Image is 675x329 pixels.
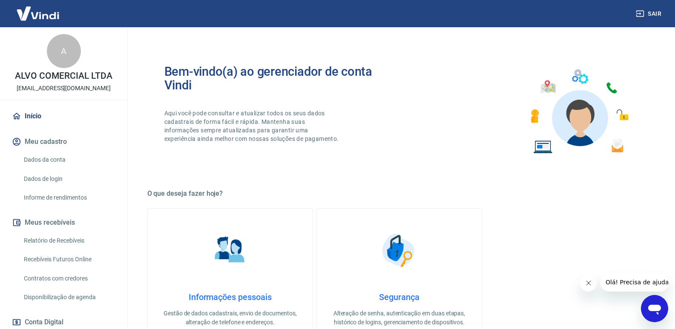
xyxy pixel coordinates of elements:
img: Vindi [10,0,66,26]
p: [EMAIL_ADDRESS][DOMAIN_NAME] [17,84,111,93]
p: Gestão de dados cadastrais, envio de documentos, alteração de telefone e endereços. [161,309,299,327]
div: A [47,34,81,68]
span: Olá! Precisa de ajuda? [5,6,72,13]
h4: Informações pessoais [161,292,299,302]
a: Disponibilização de agenda [20,289,117,306]
a: Início [10,107,117,126]
h5: O que deseja fazer hoje? [147,189,652,198]
p: Aqui você pode consultar e atualizar todos os seus dados cadastrais de forma fácil e rápida. Mant... [164,109,341,143]
iframe: Fechar mensagem [580,275,597,292]
img: Segurança [378,229,420,272]
iframe: Botão para abrir a janela de mensagens [641,295,668,322]
h2: Bem-vindo(a) ao gerenciador de conta Vindi [164,65,399,92]
h4: Segurança [330,292,468,302]
a: Contratos com credores [20,270,117,287]
img: Informações pessoais [209,229,251,272]
iframe: Mensagem da empresa [600,273,668,292]
button: Meu cadastro [10,132,117,151]
a: Relatório de Recebíveis [20,232,117,249]
img: Imagem de um avatar masculino com diversos icones exemplificando as funcionalidades do gerenciado... [523,65,635,159]
p: ALVO COMERCIAL LTDA [15,72,112,80]
a: Recebíveis Futuros Online [20,251,117,268]
a: Informe de rendimentos [20,189,117,206]
a: Dados da conta [20,151,117,169]
button: Meus recebíveis [10,213,117,232]
a: Dados de login [20,170,117,188]
button: Sair [634,6,665,22]
p: Alteração de senha, autenticação em duas etapas, histórico de logins, gerenciamento de dispositivos. [330,309,468,327]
